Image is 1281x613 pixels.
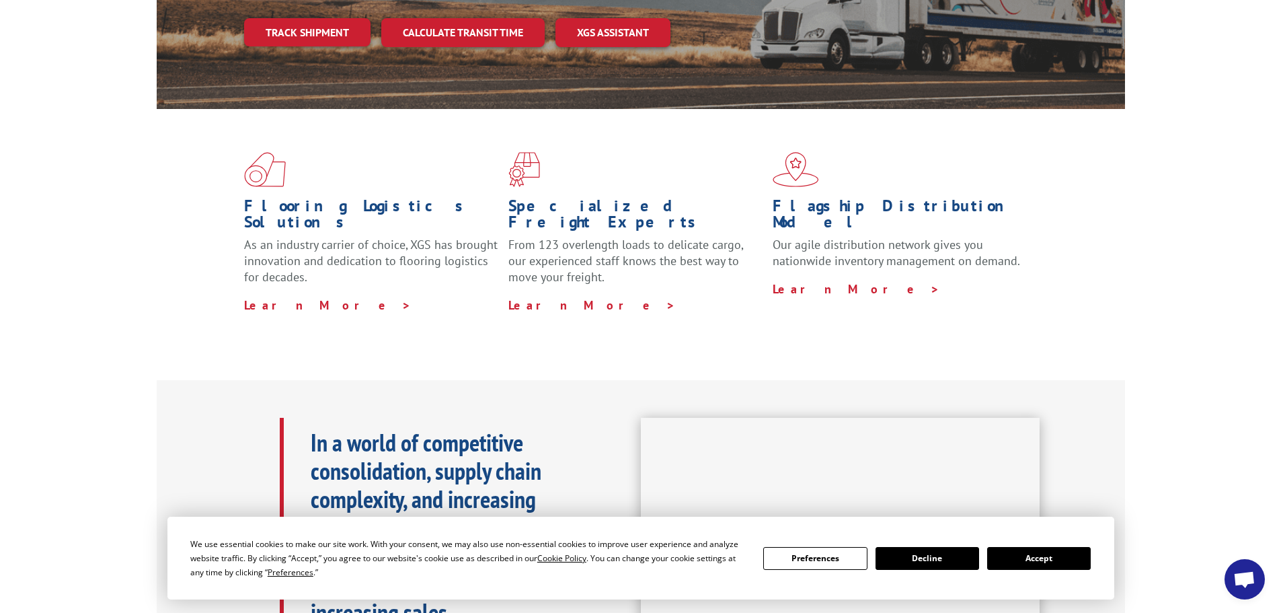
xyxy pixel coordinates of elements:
img: xgs-icon-flagship-distribution-model-red [773,152,819,187]
span: Cookie Policy [537,552,586,564]
button: Preferences [763,547,867,570]
a: Calculate transit time [381,18,545,47]
span: Our agile distribution network gives you nationwide inventory management on demand. [773,237,1020,268]
a: Learn More > [244,297,412,313]
h1: Specialized Freight Experts [508,198,763,237]
h1: Flagship Distribution Model [773,198,1027,237]
a: Learn More > [508,297,676,313]
a: XGS ASSISTANT [555,18,670,47]
div: Cookie Consent Prompt [167,517,1114,600]
span: Preferences [268,567,313,578]
div: We use essential cookies to make our site work. With your consent, we may also use non-essential ... [190,537,747,579]
span: As an industry carrier of choice, XGS has brought innovation and dedication to flooring logistics... [244,237,498,285]
img: xgs-icon-total-supply-chain-intelligence-red [244,152,286,187]
button: Accept [987,547,1091,570]
div: Open chat [1225,559,1265,600]
img: xgs-icon-focused-on-flooring-red [508,152,540,187]
p: From 123 overlength loads to delicate cargo, our experienced staff knows the best way to move you... [508,237,763,297]
h1: Flooring Logistics Solutions [244,198,498,237]
button: Decline [876,547,979,570]
a: Track shipment [244,18,371,46]
a: Learn More > [773,281,940,297]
